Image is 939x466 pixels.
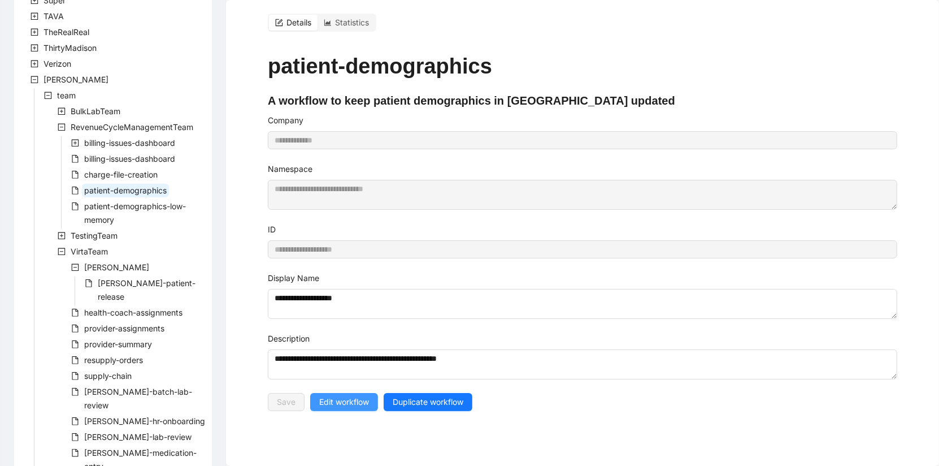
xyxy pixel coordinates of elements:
[268,393,305,411] button: Save
[58,232,66,240] span: plus-square
[41,73,111,87] span: Virta
[71,106,120,116] span: BulkLabTeam
[41,10,66,23] span: TAVA
[55,89,78,102] span: team
[82,385,212,412] span: virta-batch-lab-review
[82,415,207,428] span: virta-hr-onboarding
[57,90,76,100] span: team
[84,308,182,317] span: health-coach-assignments
[268,223,276,236] label: ID
[268,240,897,258] input: ID
[82,200,212,227] span: patient-demographics-low-memory
[98,278,195,301] span: [PERSON_NAME]-patient-release
[82,168,160,182] span: charge-file-creation
[268,93,897,109] h4: A workflow to keep patient demographics in [GEOGRAPHIC_DATA] updated
[31,28,38,36] span: plus-square
[58,107,66,115] span: plus-square
[71,309,79,317] span: file
[44,11,64,21] span: TAVA
[84,154,175,163] span: billing-issues-dashboard
[31,44,38,52] span: plus-square
[71,340,79,348] span: file
[82,369,134,383] span: supply-chain
[58,248,66,256] span: minus-square
[71,171,79,179] span: file
[82,152,177,166] span: billing-issues-dashboard
[84,170,158,179] span: charge-file-creation
[268,180,897,210] textarea: Namespace
[268,333,310,345] label: Description
[41,41,99,55] span: ThirtyMadison
[324,19,332,27] span: area-chart
[319,396,369,408] span: Edit workflow
[84,262,149,272] span: [PERSON_NAME]
[95,277,212,304] span: virta-patient-release
[44,75,108,84] span: [PERSON_NAME]
[268,349,897,379] textarea: Description
[71,417,79,425] span: file
[84,138,175,148] span: billing-issues-dashboard
[44,27,89,37] span: TheRealReal
[71,202,79,210] span: file
[44,43,97,53] span: ThirtyMadison
[268,53,897,79] h1: patient-demographics
[310,393,378,411] button: Edit workflow
[275,19,283,27] span: form
[71,187,79,195] span: file
[268,272,319,284] label: Display Name
[84,387,192,410] span: [PERSON_NAME]-batch-lab-review
[71,388,79,396] span: file
[44,59,71,68] span: Verizon
[84,355,143,365] span: resupply-orders
[71,356,79,364] span: file
[71,264,79,271] span: minus-square
[84,185,167,195] span: patient-demographics
[31,12,38,20] span: plus-square
[268,131,897,149] input: Company
[82,430,194,444] span: virta-lab-review
[31,60,38,68] span: plus-square
[68,245,110,258] span: VirtaTeam
[82,322,167,335] span: provider-assignments
[68,229,120,243] span: TestingTeam
[82,184,169,197] span: patient-demographics
[44,92,52,100] span: minus-square
[41,25,92,39] span: TheRealReal
[71,155,79,163] span: file
[71,139,79,147] span: plus-square
[268,289,897,319] textarea: Display Name
[84,201,186,225] span: patient-demographics-low-memory
[31,76,38,84] span: minus-square
[84,323,164,333] span: provider-assignments
[82,338,154,351] span: provider-summary
[82,353,145,367] span: resupply-orders
[84,339,152,349] span: provider-summary
[71,325,79,333] span: file
[268,163,312,175] label: Namespace
[68,120,195,134] span: RevenueCycleManagementTeam
[84,432,192,442] span: [PERSON_NAME]-lab-review
[41,57,73,71] span: Verizon
[71,449,79,457] span: file
[277,396,295,408] span: Save
[82,306,185,320] span: health-coach-assignments
[71,372,79,380] span: file
[71,433,79,441] span: file
[393,396,463,408] span: Duplicate workflow
[84,371,132,381] span: supply-chain
[71,247,108,256] span: VirtaTeam
[84,416,205,426] span: [PERSON_NAME]-hr-onboarding
[58,123,66,131] span: minus-square
[71,231,118,240] span: TestingTeam
[85,279,93,287] span: file
[286,18,311,27] span: Details
[384,393,472,411] button: Duplicate workflow
[335,18,369,27] span: Statistics
[82,136,177,150] span: billing-issues-dashboard
[268,114,303,127] label: Company
[68,105,123,118] span: BulkLabTeam
[82,261,151,274] span: virta
[71,122,193,132] span: RevenueCycleManagementTeam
